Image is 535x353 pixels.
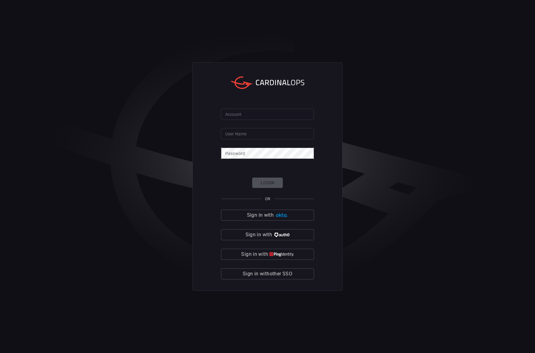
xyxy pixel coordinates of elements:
[221,108,314,120] input: Type your account
[265,197,270,201] span: OR
[241,250,268,259] span: Sign in with
[221,229,314,240] button: Sign in with
[243,270,292,278] span: Sign in with other SSO
[221,128,314,139] input: Type your user name
[221,249,314,260] button: Sign in with
[269,252,294,257] img: quu4iresuhQAAAABJRU5ErkJggg==
[221,210,314,221] button: Sign in with
[221,268,314,279] button: Sign in withother SSO
[275,213,288,218] img: Ad5vKXme8s1CQAAAABJRU5ErkJggg==
[247,211,274,219] span: Sign in with
[245,230,272,239] span: Sign in with
[273,233,290,237] img: vP8Hhh4KuCH8AavWKdZY7RZgAAAAASUVORK5CYII=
